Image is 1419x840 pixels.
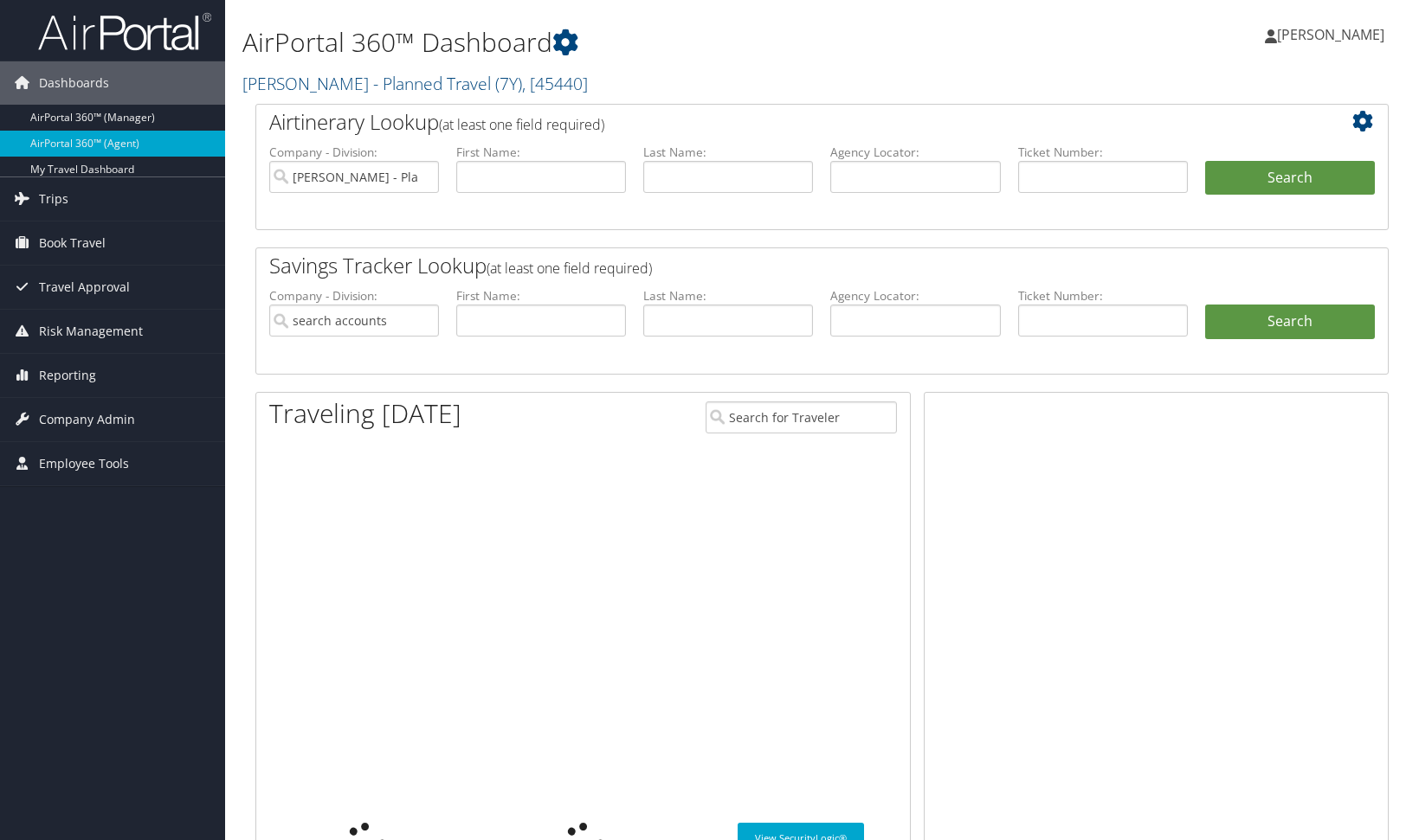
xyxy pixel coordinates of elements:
[830,287,1000,305] label: Agency Locator:
[643,287,813,305] label: Last Name:
[487,259,652,278] span: (at least one field required)
[39,221,106,265] span: Book Travel
[495,72,522,95] span: ( 7Y )
[38,11,211,52] img: airportal-logo.png
[1265,9,1402,61] a: [PERSON_NAME]
[456,287,626,305] label: First Name:
[269,395,461,432] h1: Traveling [DATE]
[269,305,439,337] input: search accounts
[456,144,626,161] label: First Name:
[1205,305,1375,339] a: Search
[242,72,588,95] a: [PERSON_NAME] - Planned Travel
[1018,144,1188,161] label: Ticket Number:
[830,144,1000,161] label: Agency Locator:
[269,287,439,305] label: Company - Division:
[439,115,604,134] span: (at least one field required)
[643,144,813,161] label: Last Name:
[1205,161,1375,196] button: Search
[269,107,1280,137] h2: Airtinerary Lookup
[1277,25,1384,44] span: [PERSON_NAME]
[39,177,68,221] span: Trips
[39,61,109,105] span: Dashboards
[269,251,1280,280] h2: Savings Tracker Lookup
[39,310,143,353] span: Risk Management
[39,354,96,397] span: Reporting
[39,266,130,309] span: Travel Approval
[706,401,898,433] input: Search for Traveler
[242,24,1016,61] h1: AirPortal 360™ Dashboard
[39,398,135,441] span: Company Admin
[522,72,588,95] span: , [ 45440 ]
[269,144,439,161] label: Company - Division:
[1018,287,1188,305] label: Ticket Number:
[39,442,129,485] span: Employee Tools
